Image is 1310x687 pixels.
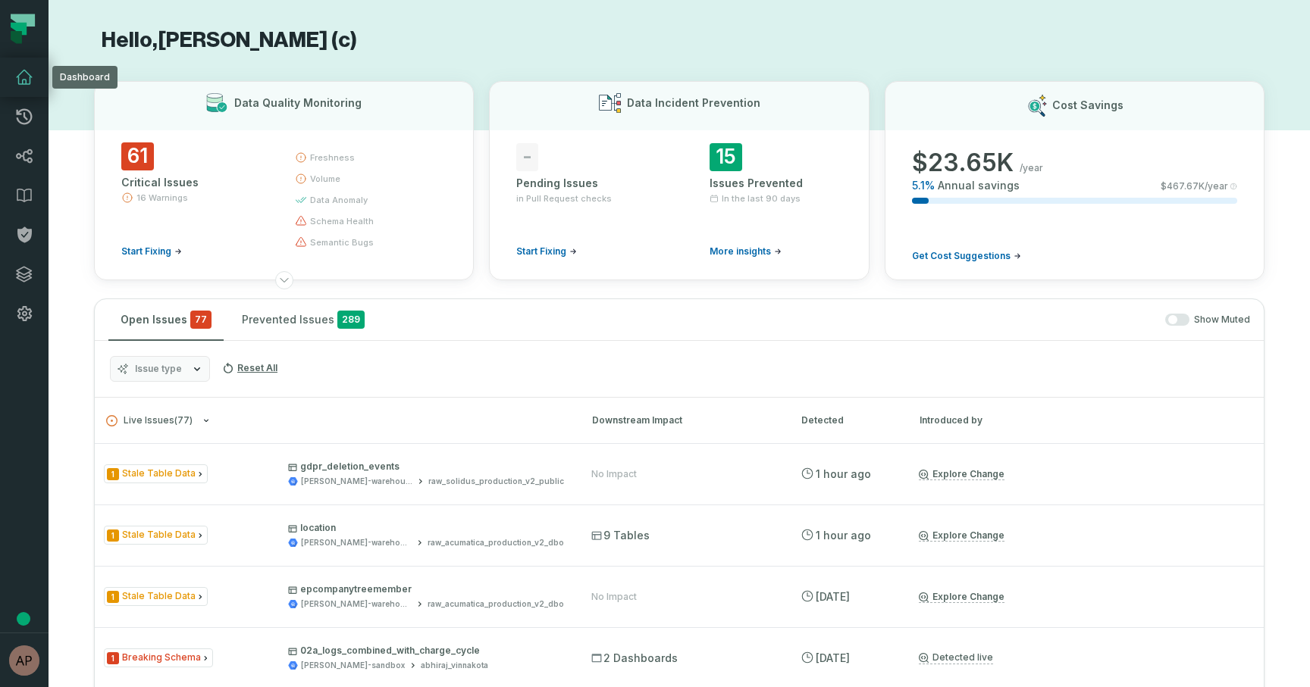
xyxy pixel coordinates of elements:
[17,612,30,626] div: Tooltip anchor
[710,245,771,258] span: More insights
[106,415,193,426] span: Live Issues ( 77 )
[301,598,412,610] div: juul-warehouse
[106,415,565,426] button: Live Issues(77)
[816,651,850,664] relative-time: Sep 7, 2025, 9:03 PM EDT
[912,148,1014,178] span: $ 23.65K
[234,95,362,111] h3: Data Quality Monitoring
[710,143,742,171] span: 15
[383,314,1250,326] div: Show Muted
[230,299,377,340] button: Prevented Issues
[428,537,564,548] div: raw_acumatica_production_v2_dbo
[938,178,1020,193] span: Annual savings
[516,245,566,258] span: Start Fixing
[216,356,284,380] button: Reset All
[110,356,210,382] button: Issue type
[135,363,182,375] span: Issue type
[816,529,871,542] relative-time: Sep 9, 2025, 12:04 AM EDT
[722,192,801,205] span: In the last 90 days
[627,95,760,111] h3: Data Incident Prevention
[301,537,412,548] div: juul-warehouse
[121,245,182,258] a: Start Fixing
[516,143,538,171] span: -
[107,591,119,603] span: Severity
[94,81,474,280] button: Data Quality Monitoring61Critical Issues16 WarningsStart Fixingfreshnessvolumedata anomalyschema ...
[310,194,368,206] span: data anomaly
[591,651,678,666] span: 2 Dashboards
[94,27,1265,54] h1: Hello, [PERSON_NAME] (c)
[912,250,1021,262] a: Get Cost Suggestions
[591,468,637,480] div: No Impact
[801,414,892,427] div: Detected
[912,178,935,193] span: 5.1 %
[107,468,119,480] span: Severity
[104,526,208,545] span: Issue Type
[912,250,1011,262] span: Get Cost Suggestions
[301,476,412,487] div: juul-warehouse
[428,476,564,487] div: raw_solidus_production_v2_public
[1161,180,1228,192] span: $ 467.67K /year
[108,299,224,340] button: Open Issues
[592,414,774,427] div: Downstream Impact
[121,245,171,258] span: Start Fixing
[104,464,208,483] span: Issue Type
[104,587,208,606] span: Issue Type
[516,245,577,258] a: Start Fixing
[516,176,649,191] div: Pending Issues
[190,311,212,329] span: critical issues and errors combined
[104,648,213,667] span: Issue Type
[1020,162,1043,174] span: /year
[301,660,405,671] div: juul-sandbox
[710,245,782,258] a: More insights
[52,66,118,89] div: Dashboard
[816,590,850,603] relative-time: Sep 7, 2025, 11:53 PM EDT
[428,598,564,610] div: raw_acumatica_production_v2_dbo
[136,192,188,204] span: 16 Warnings
[107,529,119,542] span: Severity
[421,660,488,671] div: abhiraj_vinnakota
[516,192,612,205] span: in Pull Request checks
[310,236,374,248] span: semantic bugs
[489,81,869,280] button: Data Incident Prevention-Pending Issuesin Pull Request checksStart Fixing15Issues PreventedIn the...
[919,591,1004,603] a: Explore Change
[121,142,154,170] span: 61
[919,468,1004,480] a: Explore Change
[288,461,564,473] p: gdpr_deletion_events
[121,175,268,190] div: Critical Issues
[920,414,1056,427] div: Introduced by
[919,529,1004,542] a: Explore Change
[816,467,871,480] relative-time: Sep 9, 2025, 12:04 AM EDT
[288,645,564,657] p: 02a_logs_combined_with_charge_cycle
[337,311,365,329] span: 289
[310,215,374,227] span: schema health
[591,528,650,543] span: 9 Tables
[919,651,993,664] a: Detected live
[310,151,355,164] span: freshness
[591,591,637,603] div: No Impact
[288,583,564,595] p: epcompanytreemember
[885,81,1265,280] button: Cost Savings$23.65K/year5.1%Annual savings$467.67K/yearGet Cost Suggestions
[9,645,39,676] img: avatar of Aryan Siddhabathula (c)
[710,176,842,191] div: Issues Prevented
[1052,98,1124,113] h3: Cost Savings
[288,522,564,534] p: location
[310,173,340,185] span: volume
[107,652,119,664] span: Severity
